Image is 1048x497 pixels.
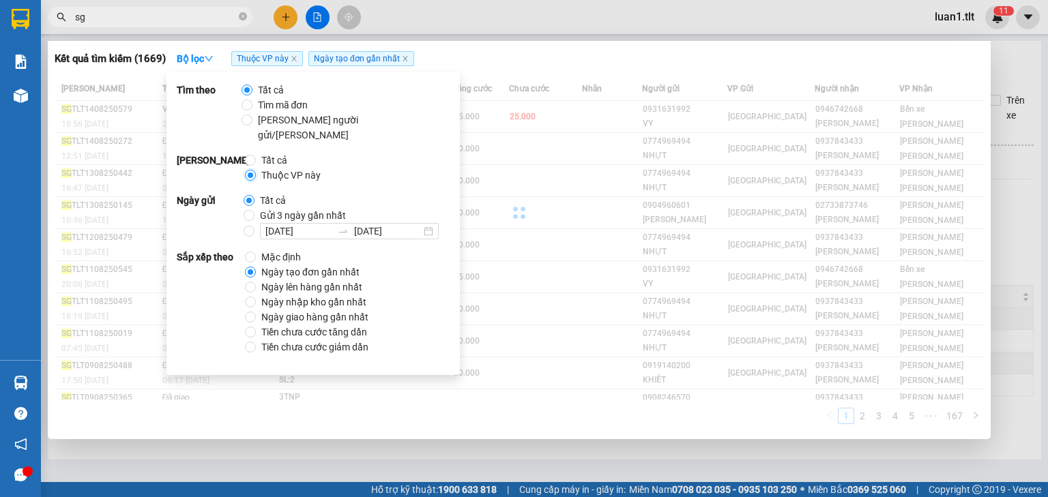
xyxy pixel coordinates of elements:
[204,54,214,63] span: down
[256,153,293,168] span: Tất cả
[177,82,242,142] strong: Tìm theo
[338,226,349,237] span: swap-right
[177,53,214,64] strong: Bộ lọc
[254,193,291,208] span: Tất cả
[256,280,368,295] span: Ngày lên hàng gần nhất
[256,310,374,325] span: Ngày giao hàng gần nhất
[231,51,303,66] span: Thuộc VP này
[256,168,326,183] span: Thuộc VP này
[256,295,372,310] span: Ngày nhập kho gần nhất
[239,11,247,24] span: close-circle
[239,12,247,20] span: close-circle
[55,52,166,66] h3: Kết quả tìm kiếm ( 1669 )
[14,376,28,390] img: warehouse-icon
[256,265,365,280] span: Ngày tạo đơn gần nhất
[252,112,444,142] span: [PERSON_NAME] người gửi/[PERSON_NAME]
[14,468,27,481] span: message
[252,82,289,97] span: Tất cả
[256,340,374,355] span: Tiền chưa cước giảm dần
[177,153,245,183] strong: [PERSON_NAME]
[177,193,244,239] strong: Ngày gửi
[338,226,349,237] span: to
[166,48,224,70] button: Bộ lọcdown
[354,224,421,239] input: Ngày kết thúc
[256,250,306,265] span: Mặc định
[254,208,351,223] span: Gửi 3 ngày gần nhất
[57,12,66,22] span: search
[256,325,373,340] span: Tiền chưa cước tăng dần
[14,438,27,451] span: notification
[14,89,28,103] img: warehouse-icon
[12,9,29,29] img: logo-vxr
[402,55,409,62] span: close
[265,224,332,239] input: Ngày bắt đầu
[75,10,236,25] input: Tìm tên, số ĐT hoặc mã đơn
[252,97,314,112] span: Tìm mã đơn
[308,51,414,66] span: Ngày tạo đơn gần nhất
[291,55,297,62] span: close
[177,250,245,355] strong: Sắp xếp theo
[14,55,28,69] img: solution-icon
[14,407,27,420] span: question-circle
